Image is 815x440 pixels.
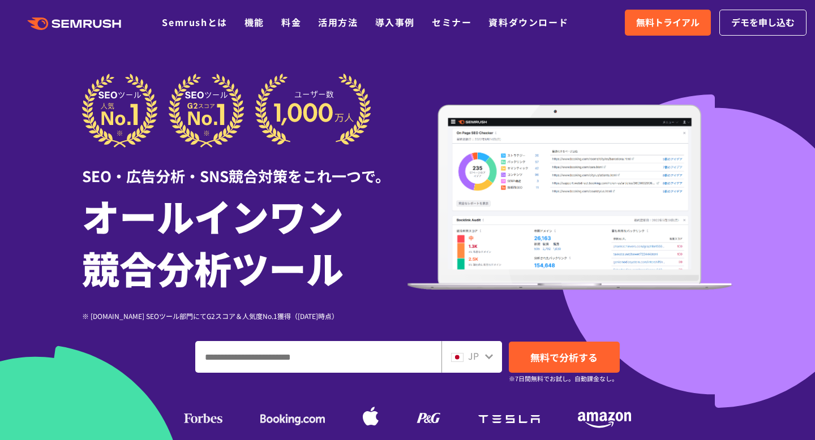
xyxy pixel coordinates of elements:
[281,15,301,29] a: 料金
[432,15,471,29] a: セミナー
[82,189,407,294] h1: オールインワン 競合分析ツール
[530,350,598,364] span: 無料で分析する
[82,310,407,321] div: ※ [DOMAIN_NAME] SEOツール部門にてG2スコア＆人気度No.1獲得（[DATE]時点）
[636,15,700,30] span: 無料トライアル
[318,15,358,29] a: 活用方法
[162,15,227,29] a: Semrushとは
[625,10,711,36] a: 無料トライアル
[488,15,568,29] a: 資料ダウンロード
[196,342,441,372] input: ドメイン、キーワードまたはURLを入力してください
[468,349,479,363] span: JP
[375,15,415,29] a: 導入事例
[82,148,407,187] div: SEO・広告分析・SNS競合対策をこれ一つで。
[509,373,618,384] small: ※7日間無料でお試し。自動課金なし。
[509,342,620,373] a: 無料で分析する
[244,15,264,29] a: 機能
[731,15,795,30] span: デモを申し込む
[719,10,807,36] a: デモを申し込む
